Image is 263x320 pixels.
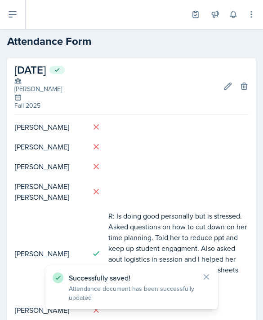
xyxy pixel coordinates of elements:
td: [PERSON_NAME] [14,157,85,176]
p: Attendance document has been successfully updated [69,284,195,302]
td: [PERSON_NAME] [14,300,85,320]
td: [PERSON_NAME] [14,137,85,157]
div: [PERSON_NAME] Fall 2025 [14,77,65,110]
h2: [DATE] [14,62,65,78]
td: R: Is doing good personally but is stressed. Asked questions on how to cut down on her time plann... [108,207,249,300]
td: [PERSON_NAME] [PERSON_NAME] [14,176,85,207]
td: [PERSON_NAME] [14,207,85,300]
td: [PERSON_NAME] [14,117,85,137]
p: Successfully saved! [69,273,195,282]
h2: Attendance Form [7,33,256,49]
